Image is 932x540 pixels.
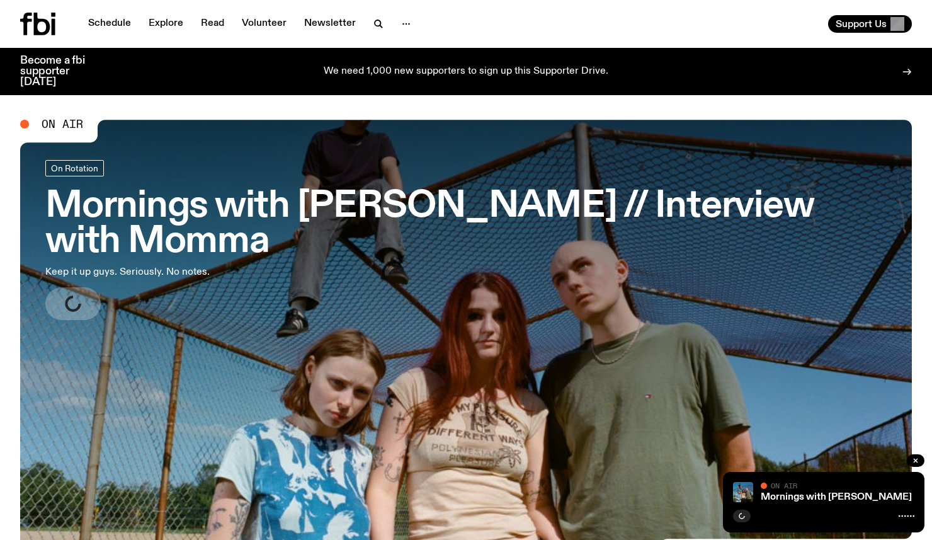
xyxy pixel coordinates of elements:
span: Support Us [836,18,887,30]
span: On Air [771,481,797,490]
a: On Rotation [45,160,104,176]
a: Mornings with [PERSON_NAME] // Interview with MommaKeep it up guys. Seriously. No notes. [45,160,887,320]
h3: Become a fbi supporter [DATE] [20,55,101,88]
p: Keep it up guys. Seriously. No notes. [45,265,368,280]
a: Schedule [81,15,139,33]
button: Support Us [828,15,912,33]
a: Newsletter [297,15,363,33]
h3: Mornings with [PERSON_NAME] // Interview with Momma [45,189,887,260]
p: We need 1,000 new supporters to sign up this Supporter Drive. [324,66,608,78]
span: On Air [42,118,83,130]
span: On Rotation [51,163,98,173]
a: Explore [141,15,191,33]
a: Read [193,15,232,33]
a: Volunteer [234,15,294,33]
